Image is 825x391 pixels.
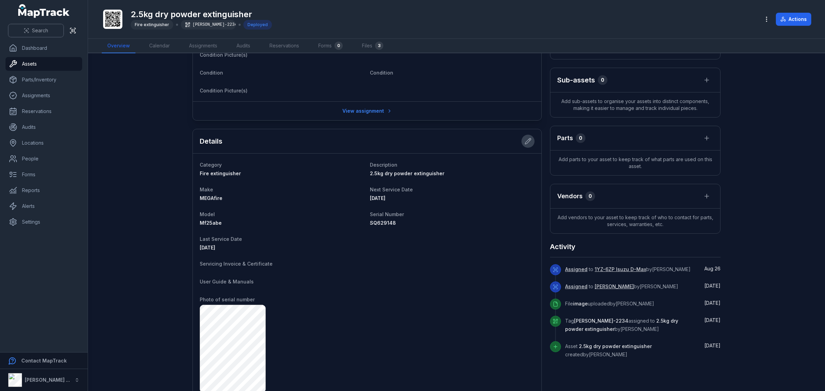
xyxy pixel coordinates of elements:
[200,220,222,226] span: Mf25abe
[704,343,720,348] span: [DATE]
[18,4,70,18] a: MapTrack
[5,168,82,181] a: Forms
[5,57,82,71] a: Assets
[573,301,588,306] span: image
[704,317,720,323] span: [DATE]
[200,195,222,201] span: MEGAfire
[565,343,652,357] span: Asset created by [PERSON_NAME]
[200,236,242,242] span: Last Service Date
[200,162,222,168] span: Category
[370,195,385,201] span: [DATE]
[579,343,652,349] span: 2.5kg dry powder extinguisher
[704,283,720,289] time: 7/1/2025, 8:34:45 AM
[5,215,82,229] a: Settings
[565,318,678,332] span: 2.5kg dry powder extinguisher
[25,377,73,383] strong: [PERSON_NAME] Air
[200,297,255,302] span: Photo of serial number
[550,209,720,233] span: Add vendors to your asset to keep track of who to contact for parts, services, warranties, etc.
[181,20,236,30] div: [PERSON_NAME]-2234
[550,242,575,252] h2: Activity
[200,170,241,176] span: Fire extinguisher
[102,39,135,53] a: Overview
[565,318,678,332] span: Tag assigned to by [PERSON_NAME]
[200,245,215,250] time: 5/1/2025, 12:00:00 AM
[565,266,587,273] a: Assigned
[375,42,383,50] div: 3
[200,245,215,250] span: [DATE]
[231,39,256,53] a: Audits
[370,70,393,76] span: Condition
[200,88,247,93] span: Condition Picture(s)
[565,301,654,306] span: File uploaded by [PERSON_NAME]
[5,136,82,150] a: Locations
[370,162,397,168] span: Description
[200,136,222,146] h2: Details
[5,120,82,134] a: Audits
[184,39,223,53] a: Assignments
[370,195,385,201] time: 11/1/2025, 12:00:00 AM
[5,104,82,118] a: Reservations
[576,133,585,143] div: 0
[574,318,628,324] span: [PERSON_NAME]-2234
[370,187,413,192] span: Next Service Date
[144,39,175,53] a: Calendar
[565,266,691,272] span: to by [PERSON_NAME]
[598,75,607,85] div: 0
[370,170,444,176] span: 2.5kg dry powder extinguisher
[704,343,720,348] time: 4/28/2025, 12:04:33 PM
[704,266,720,271] span: Aug 26
[200,261,273,267] span: Servicing Invoice & Certificate
[8,24,64,37] button: Search
[595,283,634,290] a: [PERSON_NAME]
[550,150,720,175] span: Add parts to your asset to keep track of what parts are used on this asset.
[585,191,595,201] div: 0
[595,266,646,273] a: 1YZ-6ZP Isuzu D-Max
[776,13,811,26] button: Actions
[5,152,82,166] a: People
[704,300,720,306] time: 4/28/2025, 12:04:47 PM
[135,22,169,27] span: Fire extinguisher
[370,220,396,226] span: SQ629148
[313,39,348,53] a: Forms0
[5,199,82,213] a: Alerts
[338,104,397,118] a: View assignment
[704,266,720,271] time: 8/26/2025, 5:05:00 PM
[356,39,389,53] a: Files3
[200,279,254,284] span: User Guide & Manuals
[704,300,720,306] span: [DATE]
[557,133,573,143] h3: Parts
[565,283,678,289] span: to by [PERSON_NAME]
[243,20,272,30] div: Deployed
[557,191,583,201] h3: Vendors
[5,89,82,102] a: Assignments
[334,42,343,50] div: 0
[5,183,82,197] a: Reports
[200,211,215,217] span: Model
[704,317,720,323] time: 4/28/2025, 12:04:33 PM
[21,358,67,364] strong: Contact MapTrack
[200,187,213,192] span: Make
[5,41,82,55] a: Dashboard
[5,73,82,87] a: Parts/Inventory
[264,39,305,53] a: Reservations
[32,27,48,34] span: Search
[200,52,247,58] span: Condition Picture(s)
[131,9,272,20] h1: 2.5kg dry powder extinguisher
[704,283,720,289] span: [DATE]
[200,70,223,76] span: Condition
[557,75,595,85] h2: Sub-assets
[550,92,720,117] span: Add sub-assets to organise your assets into distinct components, making it easier to manage and t...
[565,283,587,290] a: Assigned
[370,211,404,217] span: Serial Number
